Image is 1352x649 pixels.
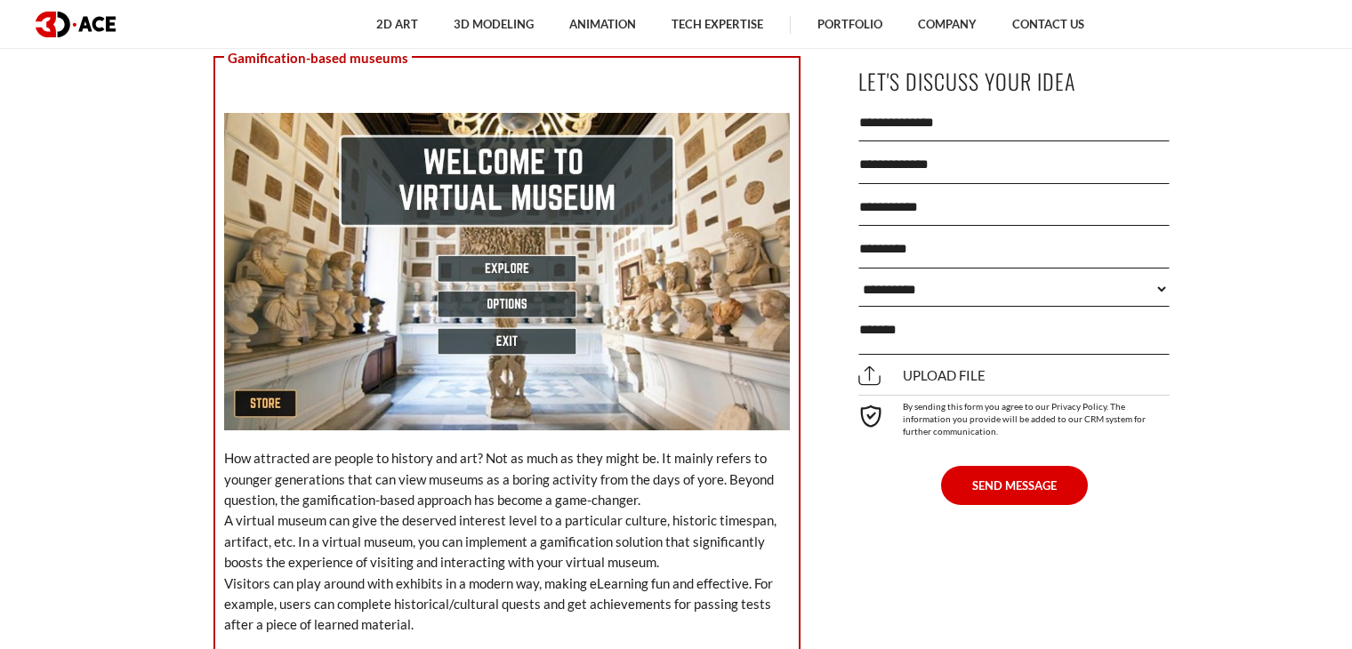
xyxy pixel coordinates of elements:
[224,113,790,431] img: Gamification-based museums
[941,466,1088,505] button: SEND MESSAGE
[858,61,1170,101] p: Let's Discuss Your Idea
[858,368,986,384] span: Upload file
[36,12,116,37] img: logo dark
[224,448,790,636] p: How attracted are people to history and art? Not as much as they might be. It mainly refers to yo...
[224,44,412,72] p: Gamification-based museums
[858,395,1170,437] div: By sending this form you agree to our Privacy Policy. The information you provide will be added t...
